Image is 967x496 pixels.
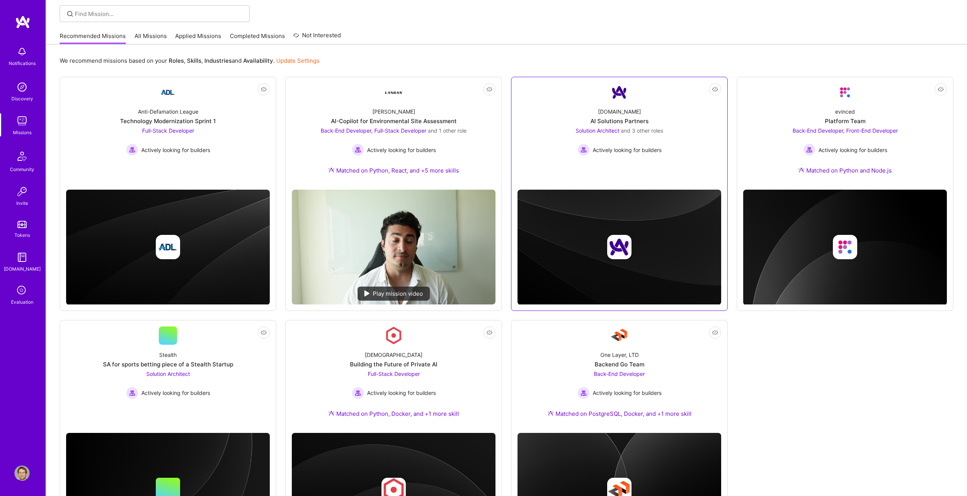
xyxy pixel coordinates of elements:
[328,410,459,418] div: Matched on Python, Docker, and +1 more skill
[825,117,866,125] div: Platform Team
[66,10,74,18] i: icon SearchGrey
[798,167,804,173] img: Ateam Purple Icon
[328,166,459,174] div: Matched on Python, React, and +5 more skills
[518,326,721,427] a: Company LogoOne Layer, LTDBackend Go TeamBack-End Developer Actively looking for buildersActively...
[350,360,437,368] div: Building the Future of Private AI
[578,144,590,156] img: Actively looking for builders
[798,166,892,174] div: Matched on Python and Node.js
[607,235,631,259] img: Company logo
[14,231,30,239] div: Tokens
[141,389,210,397] span: Actively looking for builders
[15,284,29,298] i: icon SelectionTeam
[292,83,495,184] a: Company Logo[PERSON_NAME]AI-Copilot for Environmental Site AssessmentBack-End Developer, Full-Sta...
[594,371,645,377] span: Back-End Developer
[518,190,721,305] img: cover
[60,57,320,65] p: We recommend missions based on your , , and .
[836,83,854,101] img: Company Logo
[621,127,663,134] span: and 3 other roles
[428,127,467,134] span: and 1 other role
[243,57,273,64] b: Availability
[156,235,180,259] img: Company logo
[187,57,201,64] b: Skills
[328,410,334,416] img: Ateam Purple Icon
[833,235,857,259] img: Company logo
[352,387,364,399] img: Actively looking for builders
[159,83,177,101] img: Company Logo
[331,117,457,125] div: AI-Copilot for Environmental Site Assessment
[793,127,898,134] span: Back-End Developer, Front-End Developer
[10,165,34,173] div: Community
[365,351,423,359] div: [DEMOGRAPHIC_DATA]
[576,127,619,134] span: Solution Architect
[126,144,138,156] img: Actively looking for builders
[610,83,628,101] img: Company Logo
[593,389,662,397] span: Actively looking for builders
[159,351,177,359] div: Stealth
[261,330,267,336] i: icon EyeClosed
[103,360,233,368] div: SA for sports betting piece of a Stealth Startup
[17,221,27,228] img: tokens
[15,15,30,29] img: logo
[548,410,554,416] img: Ateam Purple Icon
[16,199,28,207] div: Invite
[13,147,31,165] img: Community
[518,83,721,184] a: Company Logo[DOMAIN_NAME]AI Solutions PartnersSolution Architect and 3 other rolesActively lookin...
[66,83,270,184] a: Company LogoAnti-Defamation LeagueTechnology Modernization Sprint 1Full-Stack Developer Actively ...
[175,32,221,44] a: Applied Missions
[11,95,33,103] div: Discovery
[60,32,126,44] a: Recommended Missions
[372,108,415,116] div: [PERSON_NAME]
[818,146,887,154] span: Actively looking for builders
[141,146,210,154] span: Actively looking for builders
[321,127,426,134] span: Back-End Developer, Full-Stack Developer
[598,108,641,116] div: [DOMAIN_NAME]
[385,83,403,101] img: Company Logo
[610,326,628,345] img: Company Logo
[9,59,36,67] div: Notifications
[595,360,644,368] div: Backend Go Team
[66,190,270,305] img: cover
[486,330,492,336] i: icon EyeClosed
[66,326,270,427] a: StealthSA for sports betting piece of a Stealth StartupSolution Architect Actively looking for bu...
[230,32,285,44] a: Completed Missions
[368,371,420,377] span: Full-Stack Developer
[261,86,267,92] i: icon EyeClosed
[578,387,590,399] img: Actively looking for builders
[120,117,216,125] div: Technology Modernization Sprint 1
[835,108,855,116] div: evinced
[548,410,692,418] div: Matched on PostgreSQL, Docker, and +1 more skill
[293,31,341,44] a: Not Interested
[600,351,639,359] div: One Layer, LTD
[938,86,944,92] i: icon EyeClosed
[352,144,364,156] img: Actively looking for builders
[146,371,190,377] span: Solution Architect
[4,265,41,273] div: [DOMAIN_NAME]
[75,10,244,18] input: Find Mission...
[385,326,403,345] img: Company Logo
[13,466,32,481] a: User Avatar
[126,387,138,399] img: Actively looking for builders
[364,290,370,296] img: play
[358,287,430,301] div: Play mission video
[14,44,30,59] img: bell
[328,167,334,173] img: Ateam Purple Icon
[803,144,815,156] img: Actively looking for builders
[367,146,436,154] span: Actively looking for builders
[712,330,718,336] i: icon EyeClosed
[593,146,662,154] span: Actively looking for builders
[14,79,30,95] img: discovery
[292,190,495,304] img: No Mission
[743,83,947,184] a: Company LogoevincedPlatform TeamBack-End Developer, Front-End Developer Actively looking for buil...
[486,86,492,92] i: icon EyeClosed
[135,32,167,44] a: All Missions
[14,250,30,265] img: guide book
[138,108,198,116] div: Anti-Defamation League
[276,57,320,64] a: Update Settings
[11,298,33,306] div: Evaluation
[590,117,649,125] div: AI Solutions Partners
[367,389,436,397] span: Actively looking for builders
[204,57,232,64] b: Industries
[13,128,32,136] div: Missions
[142,127,194,134] span: Full-Stack Developer
[743,190,947,305] img: cover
